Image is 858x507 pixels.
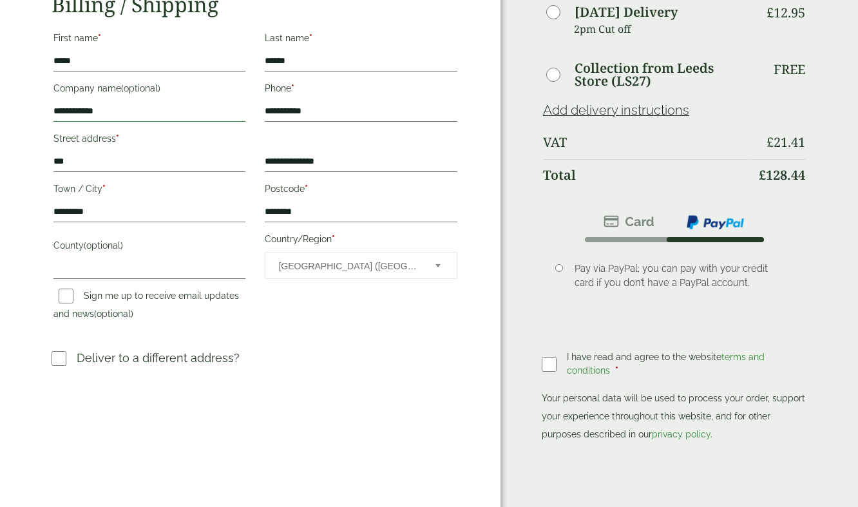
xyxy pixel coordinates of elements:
[575,6,678,19] label: [DATE] Delivery
[759,166,805,184] bdi: 128.44
[767,133,774,151] span: £
[575,62,750,88] label: Collection from Leeds Store (LS27)
[543,102,689,118] a: Add delivery instructions
[53,236,246,258] label: County
[265,180,457,202] label: Postcode
[77,349,240,367] p: Deliver to a different address?
[542,447,806,476] iframe: PayPal
[278,253,418,280] span: United Kingdom (UK)
[84,240,123,251] span: (optional)
[652,429,710,439] a: privacy policy
[543,127,750,158] th: VAT
[543,159,750,191] th: Total
[759,166,766,184] span: £
[332,234,335,244] abbr: required
[291,83,294,93] abbr: required
[767,133,805,151] bdi: 21.41
[265,29,457,51] label: Last name
[542,389,806,443] p: Your personal data will be used to process your order, support your experience throughout this we...
[121,83,160,93] span: (optional)
[98,33,101,43] abbr: required
[53,129,246,151] label: Street address
[265,79,457,101] label: Phone
[265,230,457,252] label: Country/Region
[53,79,246,101] label: Company name
[53,180,246,202] label: Town / City
[574,19,750,39] p: 2pm Cut off
[567,352,765,376] a: terms and conditions
[265,252,457,279] span: Country/Region
[774,62,805,77] p: Free
[767,4,805,21] bdi: 12.95
[767,4,774,21] span: £
[604,214,654,229] img: stripe.png
[567,352,765,376] span: I have read and agree to the website
[685,214,745,231] img: ppcp-gateway.png
[575,262,787,290] p: Pay via PayPal; you can pay with your credit card if you don’t have a PayPal account.
[102,184,106,194] abbr: required
[116,133,119,144] abbr: required
[59,289,73,303] input: Sign me up to receive email updates and news(optional)
[94,309,133,319] span: (optional)
[305,184,308,194] abbr: required
[615,365,618,376] abbr: required
[309,33,312,43] abbr: required
[53,291,239,323] label: Sign me up to receive email updates and news
[53,29,246,51] label: First name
